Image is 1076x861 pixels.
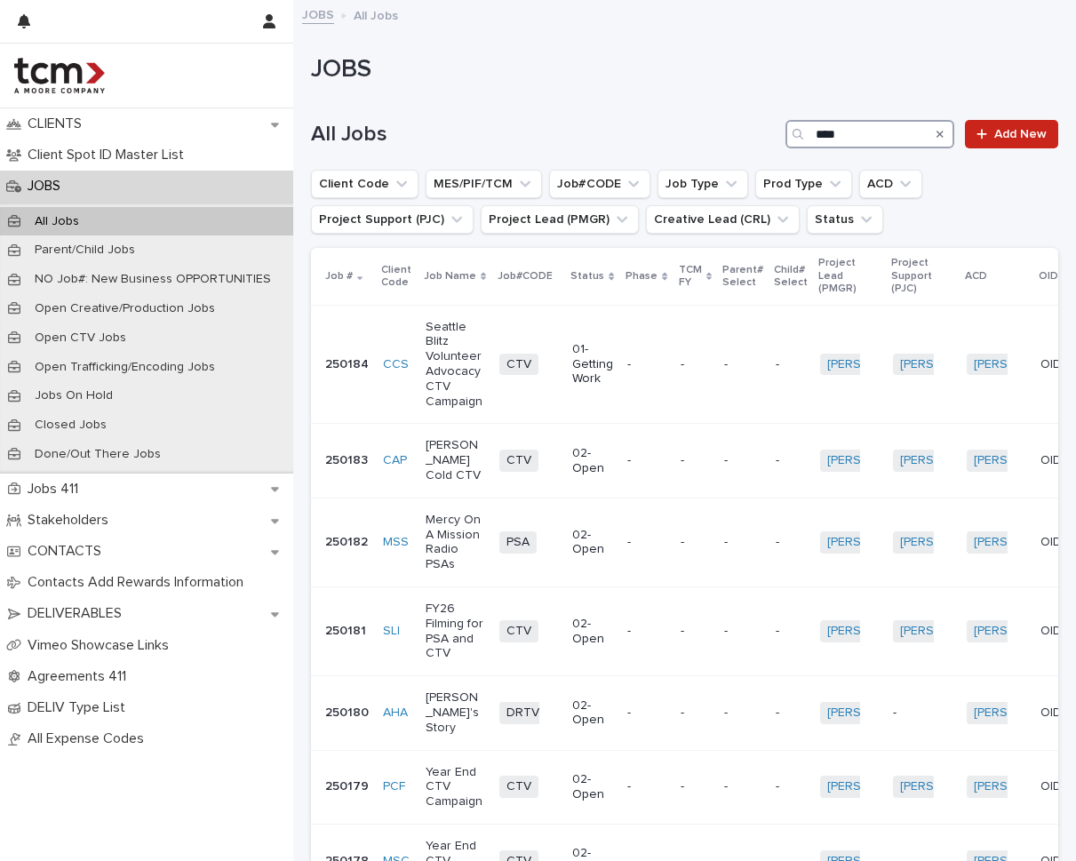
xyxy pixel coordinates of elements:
p: - [681,453,710,468]
span: Add New [994,128,1047,140]
p: FY26 Filming for PSA and CTV [426,602,485,661]
p: Vimeo Showcase Links [20,637,183,654]
p: - [724,706,761,721]
p: Jobs On Hold [20,388,127,403]
button: Status [807,205,883,234]
p: - [627,706,666,721]
p: - [627,453,666,468]
span: PSA [499,531,537,554]
button: Project Support (PJC) [311,205,474,234]
p: 250183 [325,453,369,468]
div: Search [785,120,954,148]
p: Client Code [381,260,413,293]
a: CCS [383,357,409,372]
p: - [627,779,666,794]
h1: JOBS [311,55,1045,85]
p: Contacts Add Rewards Information [20,574,258,591]
a: AHA [383,706,408,721]
p: Phase [626,267,658,286]
span: CTV [499,354,538,376]
p: - [681,357,710,372]
p: Stakeholders [20,512,123,529]
p: Project Support (PJC) [891,253,954,299]
p: 250179 [325,779,369,794]
a: [PERSON_NAME]-TCM [827,357,954,372]
p: - [776,624,806,639]
p: NO Job#: New Business OPPORTUNITIES [20,272,285,287]
a: JOBS [302,4,334,24]
span: DRTV [499,702,546,724]
p: - [681,779,710,794]
p: DELIVERABLES [20,605,136,622]
p: - [724,535,761,550]
a: [PERSON_NAME]-TCM [827,624,954,639]
p: Project Lead (PMGR) [818,253,881,299]
p: - [776,706,806,721]
button: Prod Type [755,170,852,198]
p: - [724,357,761,372]
p: CONTACTS [20,543,116,560]
p: 250184 [325,357,369,372]
button: Client Code [311,170,418,198]
p: - [627,535,666,550]
p: CLIENTS [20,116,96,132]
a: [PERSON_NAME]-TCM [900,453,1027,468]
a: SLI [383,624,400,639]
p: - [681,706,710,721]
a: Add New [965,120,1058,148]
p: Agreements 411 [20,668,140,685]
img: 4hMmSqQkux38exxPVZHQ [14,58,105,93]
p: 02-Open [572,772,613,802]
button: Job#CODE [549,170,650,198]
p: [PERSON_NAME] Cold CTV [426,438,485,482]
p: Parent/Child Jobs [20,243,149,258]
p: ACD [965,267,987,286]
p: Open Creative/Production Jobs [20,301,229,316]
p: All Jobs [354,4,398,24]
p: 02-Open [572,698,613,729]
p: 250182 [325,535,369,550]
p: Year End CTV Campaign [426,765,485,809]
p: - [681,535,710,550]
p: Child# Select [774,260,808,293]
p: - [724,779,761,794]
p: - [724,624,761,639]
p: [PERSON_NAME]'s Story [426,690,485,735]
p: - [776,779,806,794]
p: 01-Getting Work [572,342,613,387]
p: - [627,357,666,372]
p: Client Spot ID Master List [20,147,198,163]
p: Job # [325,267,353,286]
p: 02-Open [572,446,613,476]
span: CTV [499,776,538,798]
button: ACD [859,170,922,198]
button: Job Type [658,170,748,198]
p: - [724,453,761,468]
p: - [627,624,666,639]
a: PCF [383,779,405,794]
p: Open CTV Jobs [20,331,140,346]
button: Creative Lead (CRL) [646,205,800,234]
p: All Jobs [20,214,93,229]
h1: All Jobs [311,122,778,147]
p: Jobs 411 [20,481,92,498]
a: [PERSON_NAME]-TCM [827,453,954,468]
p: 02-Open [572,617,613,647]
a: CAP [383,453,407,468]
a: [PERSON_NAME]-TCM [900,535,1027,550]
p: Status [570,267,604,286]
button: Project Lead (PMGR) [481,205,639,234]
p: Seattle Blitz Volunteer Advocacy CTV Campaign [426,320,485,410]
p: 250181 [325,624,369,639]
p: - [776,453,806,468]
p: - [681,624,710,639]
p: Open Trafficking/Encoding Jobs [20,360,229,375]
p: - [776,357,806,372]
p: Parent# Select [722,260,763,293]
p: TCM FY [679,260,702,293]
a: [PERSON_NAME]-TCM [827,779,954,794]
p: - [893,706,952,721]
a: [PERSON_NAME]-TCM [900,624,1027,639]
a: MSS [383,535,409,550]
span: CTV [499,620,538,642]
